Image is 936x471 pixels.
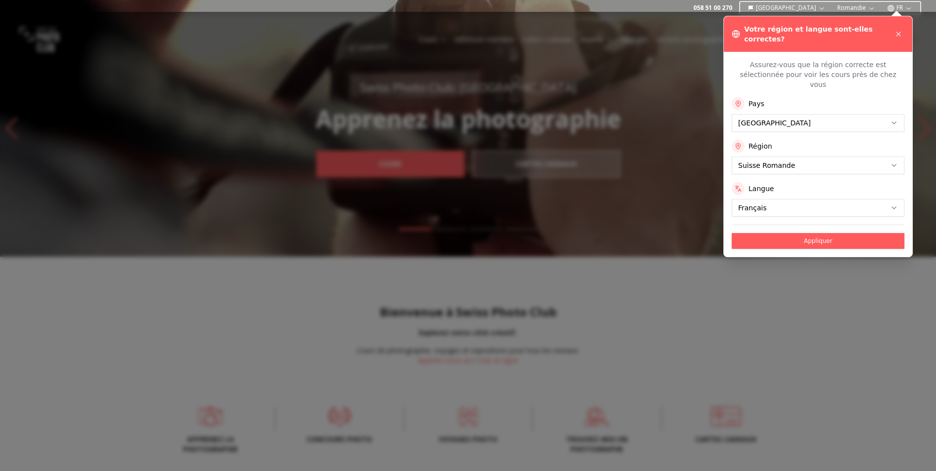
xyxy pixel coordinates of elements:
label: Pays [749,99,764,109]
h3: Votre région et langue sont-elles correctes? [744,24,893,44]
label: Région [749,141,772,151]
button: Appliquer [732,233,904,249]
button: Romandie [833,2,879,14]
p: Assurez-vous que la région correcte est sélectionnée pour voir les cours près de chez vous [732,60,904,89]
label: Langue [749,184,774,194]
button: FR [883,2,916,14]
a: 058 51 00 270 [693,4,732,12]
button: [GEOGRAPHIC_DATA] [744,2,829,14]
